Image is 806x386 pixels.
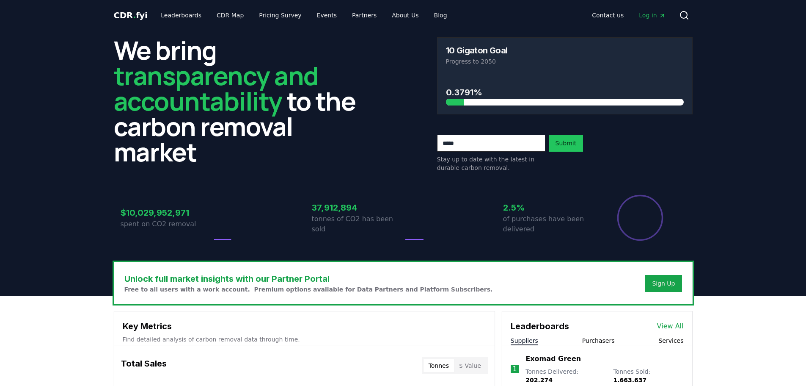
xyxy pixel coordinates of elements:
button: Tonnes [424,359,454,372]
h3: Key Metrics [123,320,486,333]
nav: Main [154,8,454,23]
h3: 0.3791% [446,86,684,99]
p: Stay up to date with the latest in durable carbon removal. [437,155,545,172]
button: Submit [549,135,583,152]
a: About Us [385,8,425,23]
span: CDR fyi [114,10,148,20]
a: Leaderboards [154,8,208,23]
a: Sign Up [652,279,675,288]
h3: 10 Gigaton Goal [446,46,508,55]
button: Sign Up [645,275,682,292]
h3: Total Sales [121,357,167,374]
a: View All [657,321,684,331]
h2: We bring to the carbon removal market [114,37,369,164]
p: of purchases have been delivered [503,214,594,234]
nav: Main [585,8,672,23]
span: Log in [639,11,665,19]
p: tonnes of CO2 has been sold [312,214,403,234]
button: Purchasers [582,336,615,345]
h3: $10,029,952,971 [121,206,212,219]
a: CDR.fyi [114,9,148,21]
h3: 37,912,894 [312,201,403,214]
a: Pricing Survey [252,8,308,23]
span: transparency and accountability [114,58,318,118]
button: Services [658,336,683,345]
a: Contact us [585,8,630,23]
span: . [133,10,136,20]
button: $ Value [454,359,486,372]
a: Events [310,8,344,23]
h3: Unlock full market insights with our Partner Portal [124,272,493,285]
h3: Leaderboards [511,320,569,333]
span: 202.274 [525,377,553,383]
p: Free to all users with a work account. Premium options available for Data Partners and Platform S... [124,285,493,294]
p: spent on CO2 removal [121,219,212,229]
a: CDR Map [210,8,250,23]
p: Progress to 2050 [446,57,684,66]
p: Find detailed analysis of carbon removal data through time. [123,335,486,344]
a: Log in [632,8,672,23]
span: 1.663.637 [613,377,646,383]
a: Exomad Green [525,354,581,364]
p: 1 [512,364,517,374]
p: Tonnes Sold : [613,367,683,384]
a: Partners [345,8,383,23]
div: Percentage of sales delivered [616,194,664,242]
p: Tonnes Delivered : [525,367,605,384]
h3: 2.5% [503,201,594,214]
a: Blog [427,8,454,23]
button: Suppliers [511,336,538,345]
